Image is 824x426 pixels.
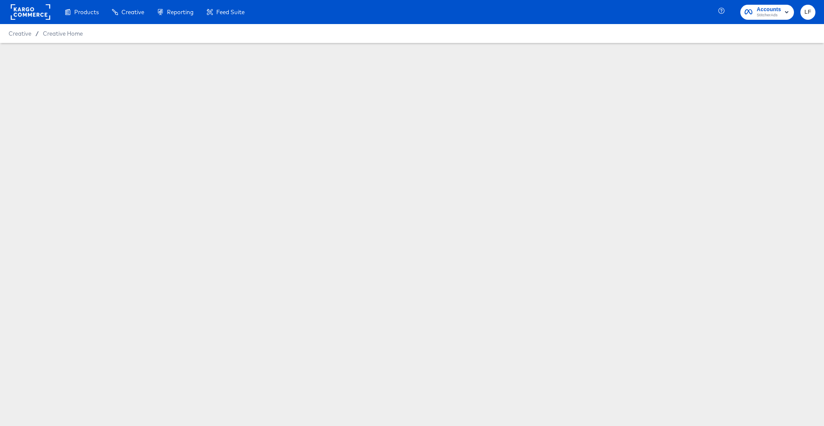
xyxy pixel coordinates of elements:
a: Creative Home [43,30,83,37]
button: AccountsStitcherAds [740,5,794,20]
button: LF [800,5,815,20]
span: Creative [9,30,31,37]
span: Creative [121,9,144,15]
span: Accounts [757,5,781,14]
span: Reporting [167,9,194,15]
span: / [31,30,43,37]
span: Products [74,9,99,15]
span: LF [804,7,812,17]
span: StitcherAds [757,12,781,19]
span: Feed Suite [216,9,245,15]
